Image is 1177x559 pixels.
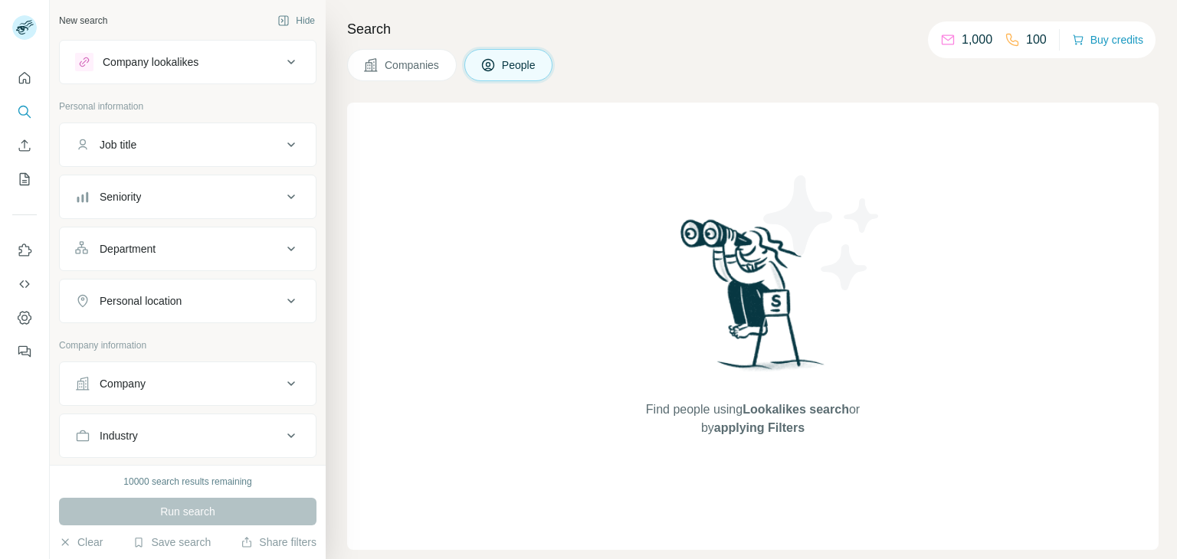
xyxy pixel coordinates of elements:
[714,421,805,434] span: applying Filters
[12,64,37,92] button: Quick start
[60,126,316,163] button: Job title
[241,534,316,550] button: Share filters
[59,338,316,352] p: Company information
[1072,29,1143,51] button: Buy credits
[267,9,326,32] button: Hide
[12,132,37,159] button: Enrich CSV
[100,241,156,257] div: Department
[103,54,198,70] div: Company lookalikes
[60,365,316,402] button: Company
[60,230,316,267] button: Department
[502,57,537,73] span: People
[962,31,992,49] p: 1,000
[100,428,138,443] div: Industry
[100,189,141,204] div: Seniority
[12,304,37,332] button: Dashboard
[100,293,182,309] div: Personal location
[743,403,849,416] span: Lookalikes search
[133,534,211,550] button: Save search
[59,14,107,28] div: New search
[60,178,316,215] button: Seniority
[12,338,37,365] button: Feedback
[385,57,441,73] span: Companies
[60,44,316,80] button: Company lookalikes
[12,237,37,264] button: Use Surfe on LinkedIn
[12,98,37,126] button: Search
[59,534,103,550] button: Clear
[1026,31,1047,49] p: 100
[12,270,37,298] button: Use Surfe API
[12,165,37,193] button: My lists
[60,417,316,454] button: Industry
[630,400,875,437] span: Find people using or by
[100,376,146,391] div: Company
[347,18,1159,40] h4: Search
[674,215,833,386] img: Surfe Illustration - Woman searching with binoculars
[60,283,316,319] button: Personal location
[753,164,891,302] img: Surfe Illustration - Stars
[123,475,251,489] div: 10000 search results remaining
[59,100,316,113] p: Personal information
[100,137,136,152] div: Job title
